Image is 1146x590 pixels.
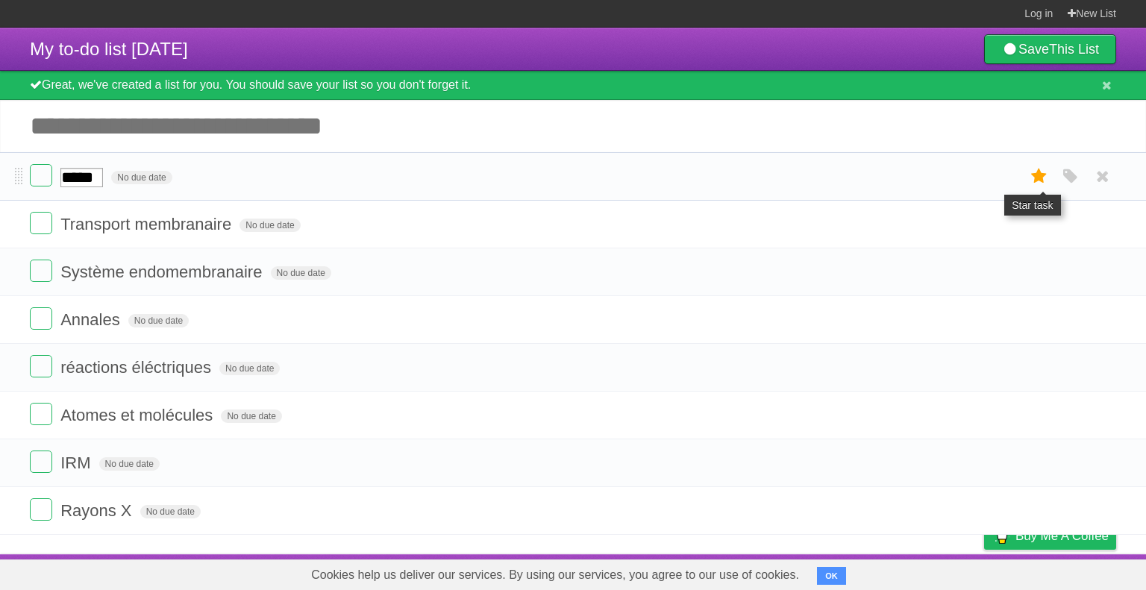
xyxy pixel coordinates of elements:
[60,454,94,472] span: IRM
[30,355,52,377] label: Done
[984,34,1116,64] a: SaveThis List
[30,451,52,473] label: Done
[30,307,52,330] label: Done
[128,314,189,327] span: No due date
[140,505,201,518] span: No due date
[30,39,188,59] span: My to-do list [DATE]
[1049,42,1099,57] b: This List
[1022,558,1116,586] a: Suggest a feature
[1015,523,1109,549] span: Buy me a coffee
[1025,164,1053,189] label: Star task
[99,457,160,471] span: No due date
[817,567,846,585] button: OK
[221,409,281,423] span: No due date
[239,219,300,232] span: No due date
[30,403,52,425] label: Done
[219,362,280,375] span: No due date
[984,522,1116,550] a: Buy me a coffee
[60,501,135,520] span: Rayons X
[30,164,52,186] label: Done
[296,560,814,590] span: Cookies help us deliver our services. By using our services, you agree to our use of cookies.
[60,310,124,329] span: Annales
[60,358,215,377] span: réactions éléctriques
[965,558,1003,586] a: Privacy
[30,212,52,234] label: Done
[111,171,172,184] span: No due date
[914,558,947,586] a: Terms
[60,263,266,281] span: Système endomembranaire
[992,523,1012,548] img: Buy me a coffee
[786,558,817,586] a: About
[30,498,52,521] label: Done
[60,406,216,424] span: Atomes et molécules
[30,260,52,282] label: Done
[60,215,235,233] span: Transport membranaire
[271,266,331,280] span: No due date
[835,558,895,586] a: Developers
